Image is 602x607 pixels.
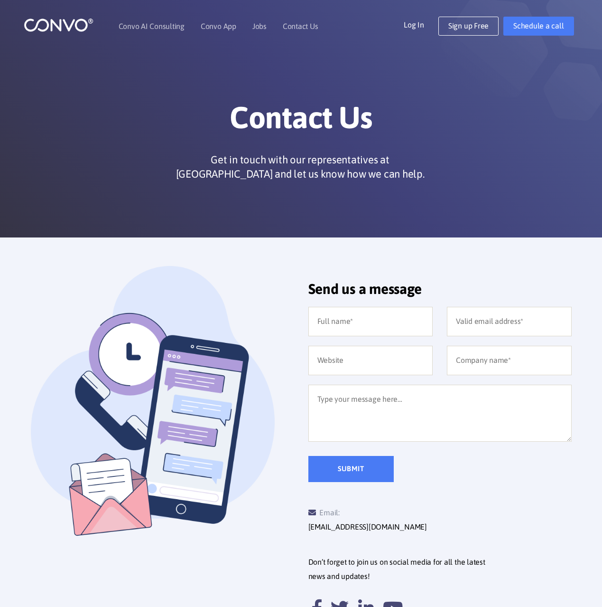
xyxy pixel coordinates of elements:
[308,307,433,336] input: Full name*
[404,17,438,32] a: Log In
[24,18,93,32] img: logo_1.png
[308,280,572,304] h2: Send us a message
[308,508,340,517] span: Email:
[308,346,433,375] input: Website
[503,17,574,36] a: Schedule a call
[447,346,572,375] input: Company name*
[308,555,579,584] p: Don’t forget to join us on social media for all the latest news and updates!
[119,22,185,30] a: Convo AI Consulting
[447,307,572,336] input: Valid email address*
[438,17,499,36] a: Sign up Free
[252,22,267,30] a: Jobs
[38,99,565,143] h1: Contact Us
[172,152,428,181] p: Get in touch with our representatives at [GEOGRAPHIC_DATA] and let us know how we can help.
[308,456,394,482] input: Submit
[308,520,427,534] a: [EMAIL_ADDRESS][DOMAIN_NAME]
[283,22,318,30] a: Contact Us
[201,22,236,30] a: Convo App
[31,266,294,550] img: contact_us_left_img.png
